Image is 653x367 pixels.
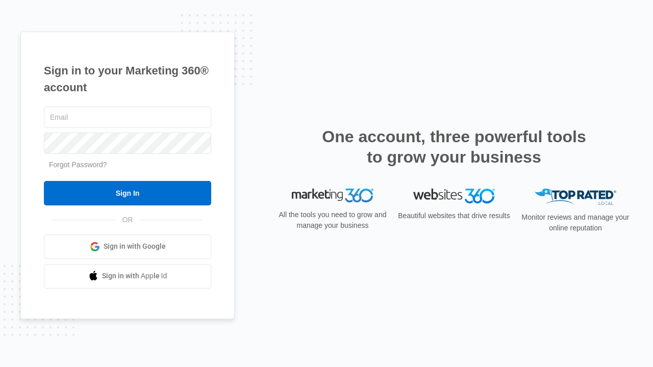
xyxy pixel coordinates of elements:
[44,234,211,259] a: Sign in with Google
[518,212,633,233] p: Monitor reviews and manage your online reputation
[44,181,211,205] input: Sign In
[535,189,616,205] img: Top Rated Local
[319,126,589,167] h2: One account, three powerful tools to grow your business
[397,211,511,221] p: Beautiful websites that drive results
[292,189,373,203] img: Marketing 360
[413,189,495,203] img: Websites 360
[49,161,107,169] a: Forgot Password?
[44,107,211,128] input: Email
[44,62,211,96] h1: Sign in to your Marketing 360® account
[115,215,140,225] span: OR
[275,209,390,231] p: All the tools you need to grow and manage your business
[102,271,167,281] span: Sign in with Apple Id
[104,241,166,252] span: Sign in with Google
[44,264,211,289] a: Sign in with Apple Id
